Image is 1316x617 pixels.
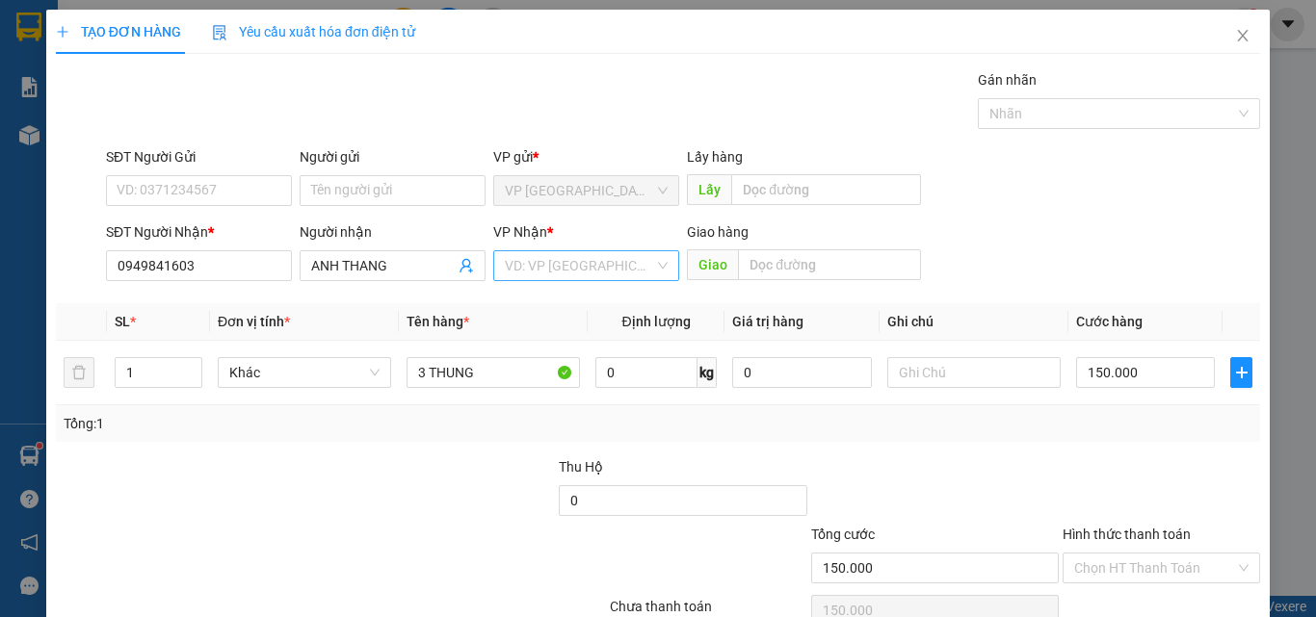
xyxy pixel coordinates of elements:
span: Cước hàng [1076,314,1143,329]
input: VD: Bàn, Ghế [407,357,580,388]
span: TẠO ĐƠN HÀNG [56,24,181,39]
div: Người nhận [300,221,486,243]
span: Tên hàng [407,314,469,329]
div: Tổng: 1 [64,413,510,434]
th: Ghi chú [880,303,1068,341]
span: Yêu cầu xuất hóa đơn điện tử [212,24,415,39]
b: [PERSON_NAME] [24,124,109,215]
span: Giao hàng [687,224,749,240]
b: [DOMAIN_NAME] [162,73,265,89]
button: delete [64,357,94,388]
label: Hình thức thanh toán [1063,527,1191,542]
img: icon [212,25,227,40]
b: BIÊN NHẬN GỬI HÀNG HÓA [124,28,185,185]
span: close [1235,28,1250,43]
li: (c) 2017 [162,91,265,116]
button: plus [1230,357,1252,388]
span: Định lượng [621,314,690,329]
span: kg [697,357,717,388]
div: Người gửi [300,146,486,167]
span: SL [115,314,130,329]
span: Lấy [687,174,731,205]
input: Ghi Chú [887,357,1061,388]
div: VP gửi [493,146,679,167]
span: Khác [229,358,380,387]
span: Tổng cước [811,527,875,542]
span: Thu Hộ [559,459,603,475]
span: Lấy hàng [687,149,743,165]
span: plus [1231,365,1251,380]
span: user-add [459,258,474,273]
label: Gán nhãn [978,72,1037,88]
input: 0 [732,357,871,388]
span: VP Nhận [493,224,547,240]
span: Giá trị hàng [732,314,803,329]
span: Giao [687,249,738,280]
div: SĐT Người Gửi [106,146,292,167]
div: SĐT Người Nhận [106,221,292,243]
input: Dọc đường [731,174,921,205]
span: Đơn vị tính [218,314,290,329]
input: Dọc đường [738,249,921,280]
span: VP Sài Gòn [505,176,668,205]
span: plus [56,25,69,39]
button: Close [1216,10,1270,64]
img: logo.jpg [209,24,255,70]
